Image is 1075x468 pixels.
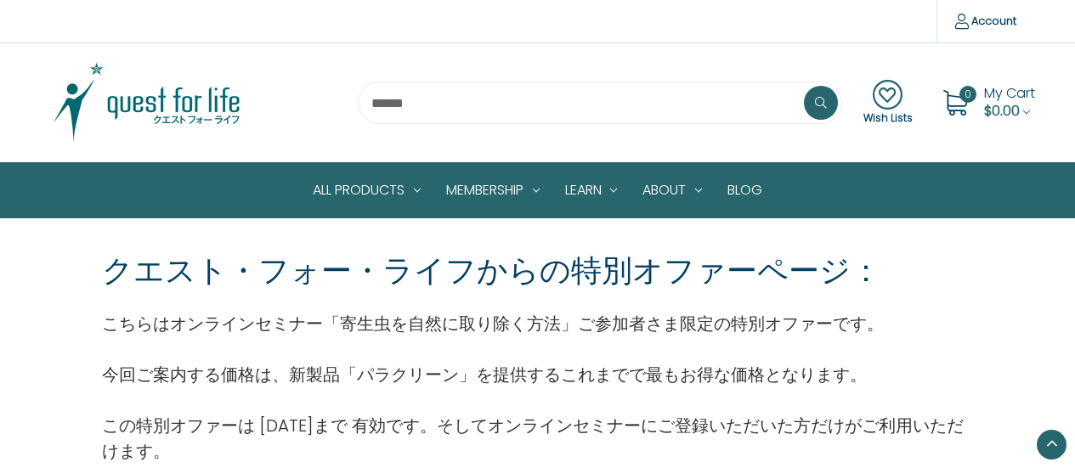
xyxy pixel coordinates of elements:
[863,80,913,126] a: Wish Lists
[715,163,775,217] a: Blog
[630,163,715,217] a: About
[984,101,1020,121] span: $0.00
[984,83,1035,121] a: Cart with 0 items
[984,83,1035,103] span: My Cart
[102,311,972,336] p: こちらはオンラインセミナー「寄生虫を自然に取り除く方法」ご参加者さま限定の特別オファーです。
[552,163,631,217] a: Learn
[433,163,552,217] a: Membership
[102,248,881,294] p: クエスト・フォー・ライフからの特別オファーページ：
[959,86,976,103] span: 0
[102,362,972,387] p: 今回ご案内する価格は、新製品「パラクリーン」を提供するこれまでで最もお得な価格となります。
[41,60,253,145] img: Quest Group
[102,413,972,464] p: この特別オファーは [DATE]まで 有効です。そしてオンラインセミナーにご登録いただいた方だけがご利用いただけます。
[300,163,433,217] a: All Products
